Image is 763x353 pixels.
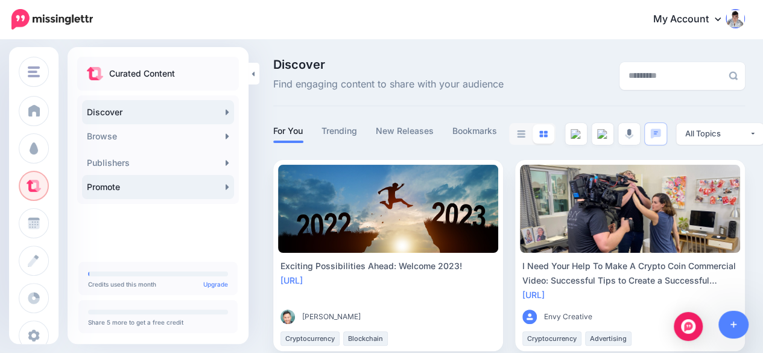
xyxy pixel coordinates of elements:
[82,124,234,148] a: Browse
[343,331,388,346] li: Blockchain
[625,129,633,139] img: microphone-grey.png
[674,312,703,341] div: Open Intercom Messenger
[82,175,234,199] a: Promote
[280,310,295,324] img: O6IPQXX3SFDC3JA3LUZO6IVM3QKAV7UX_thumb.jpg
[571,129,581,139] img: article--grey.png
[82,151,234,175] a: Publishers
[522,290,545,300] a: [URL]
[273,124,303,138] a: For You
[109,66,175,81] p: Curated Content
[544,311,592,323] span: Envy Creative
[539,130,548,138] img: grid-blue.png
[452,124,498,138] a: Bookmarks
[280,275,303,285] a: [URL]
[522,259,738,288] div: I Need Your Help To Make A Crypto Coin Commercial Video: Successful Tips to Create a Successful C...
[585,331,632,346] li: Advertising
[641,5,745,34] a: My Account
[517,130,525,138] img: list-grey.png
[302,311,361,323] span: [PERSON_NAME]
[376,124,434,138] a: New Releases
[280,331,340,346] li: Cryptocurrency
[273,59,504,71] span: Discover
[522,331,581,346] li: Cryptocurrency
[650,129,661,139] img: chat-square-blue.png
[597,129,608,139] img: video--grey.png
[273,77,504,92] span: Find engaging content to share with your audience
[82,100,234,124] a: Discover
[28,66,40,77] img: menu.png
[11,9,93,30] img: Missinglettr
[280,259,496,273] div: Exciting Possibilities Ahead: Welcome 2023!
[729,71,738,80] img: search-grey-6.png
[685,128,749,139] div: All Topics
[522,310,537,324] img: user_default_image.png
[321,124,358,138] a: Trending
[87,67,103,80] img: curate.png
